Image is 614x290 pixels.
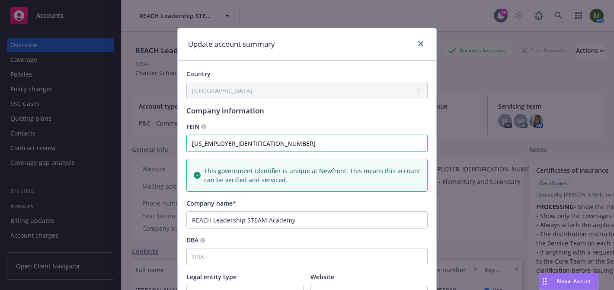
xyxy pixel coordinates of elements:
input: Company name [186,211,428,229]
span: Nova Assist [557,277,591,285]
input: Federal Employer Identification Number, XX-XXXXXXX [186,135,428,152]
h1: Update account summary [188,39,275,50]
button: Nova Assist [539,273,598,290]
span: FEIN [186,122,199,131]
span: This government identifier is unique at Newfront. This means this account can be verified and ser... [204,166,420,184]
span: Website [310,273,334,281]
input: DBA [186,248,428,265]
h1: Company information [186,106,428,115]
span: Country [186,70,211,78]
span: Legal entity type [186,273,237,281]
a: close [416,39,426,49]
span: Company name* [186,199,236,207]
span: DBA [186,236,198,244]
div: Drag to move [539,273,550,290]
